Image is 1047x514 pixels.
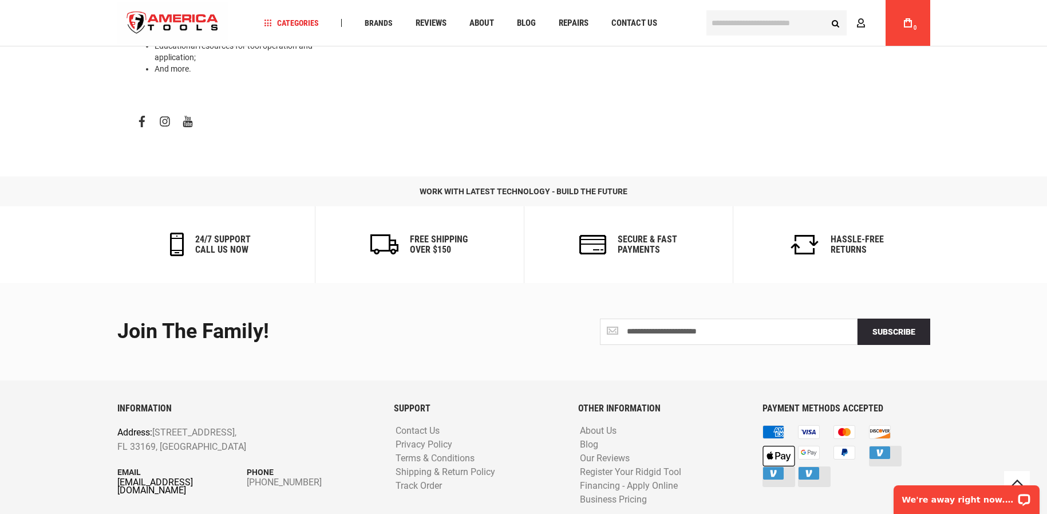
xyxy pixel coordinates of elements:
[577,467,684,478] a: Register Your Ridgid Tool
[117,427,152,438] span: Address:
[117,2,228,45] img: America Tools
[611,19,657,28] span: Contact Us
[762,403,930,414] h6: PAYMENT METHODS ACCEPTED
[464,15,499,31] a: About
[577,495,650,505] a: Business Pricing
[914,25,917,31] span: 0
[393,481,445,492] a: Track Order
[872,327,915,336] span: Subscribe
[825,12,847,34] button: Search
[117,478,247,495] a: [EMAIL_ADDRESS][DOMAIN_NAME]
[393,453,477,464] a: Terms & Conditions
[264,19,319,27] span: Categories
[365,19,393,27] span: Brands
[117,2,228,45] a: store logo
[577,440,601,450] a: Blog
[155,63,315,74] li: And more.
[512,15,541,31] a: Blog
[359,15,398,31] a: Brands
[195,234,251,254] h6: 24/7 support call us now
[517,19,536,28] span: Blog
[416,19,447,28] span: Reviews
[393,440,455,450] a: Privacy Policy
[117,320,515,343] div: Join the Family!
[578,403,745,414] h6: OTHER INFORMATION
[247,478,377,486] a: [PHONE_NUMBER]
[393,467,498,478] a: Shipping & Return Policy
[469,19,494,28] span: About
[577,426,619,437] a: About Us
[247,466,377,478] p: Phone
[831,234,884,254] h6: Hassle-Free Returns
[117,466,247,478] p: Email
[858,319,930,345] button: Subscribe
[394,403,561,414] h6: SUPPORT
[559,19,588,28] span: Repairs
[117,425,325,454] p: [STREET_ADDRESS], FL 33169, [GEOGRAPHIC_DATA]
[577,453,633,464] a: Our Reviews
[393,426,442,437] a: Contact Us
[410,234,468,254] h6: Free Shipping Over $150
[606,15,662,31] a: Contact Us
[577,481,681,492] a: Financing - Apply Online
[410,15,452,31] a: Reviews
[886,478,1047,514] iframe: LiveChat chat widget
[259,15,324,31] a: Categories
[554,15,594,31] a: Repairs
[117,403,377,414] h6: INFORMATION
[618,234,677,254] h6: secure & fast payments
[155,40,315,63] li: Educational resources for tool operation and application;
